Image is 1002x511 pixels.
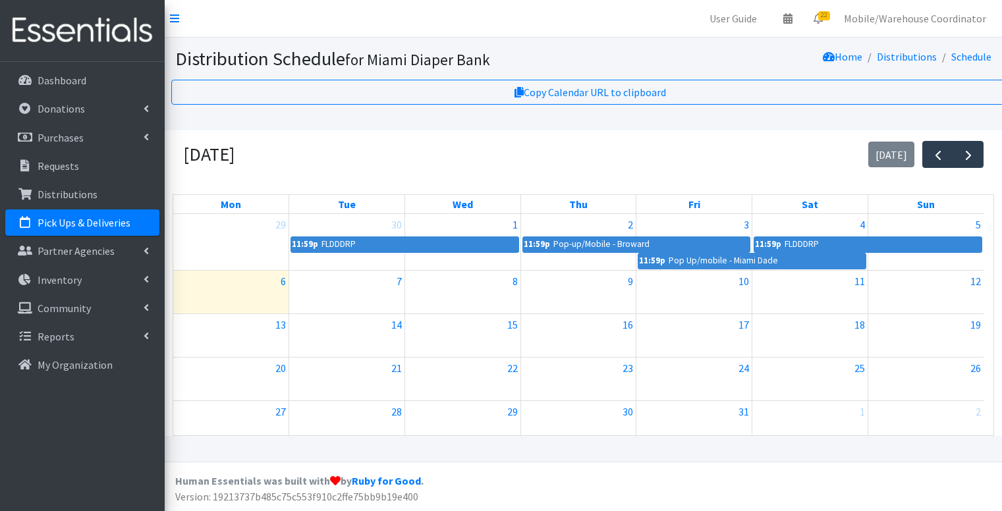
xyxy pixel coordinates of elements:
[922,141,953,168] button: Previous month
[625,214,636,235] a: October 2, 2025
[38,74,86,87] p: Dashboard
[868,401,984,444] td: November 2, 2025
[5,67,159,94] a: Dashboard
[175,490,418,503] span: Version: 19213737b485c75c553f910c2ffe75bb9b19e400
[752,271,868,314] td: October 11, 2025
[345,50,490,69] small: for Miami Diaper Bank
[38,102,85,115] p: Donations
[914,195,937,213] a: Sunday
[389,314,404,335] a: October 14, 2025
[668,254,779,268] div: Pop Up/mobile - Miami Dade
[510,214,520,235] a: October 1, 2025
[5,9,159,53] img: HumanEssentials
[5,267,159,293] a: Inventory
[784,237,820,252] div: FLDDDRP
[273,401,289,422] a: October 27, 2025
[736,271,752,292] a: October 10, 2025
[636,214,752,271] td: October 3, 2025
[752,214,868,271] td: October 4, 2025
[404,401,520,444] td: October 29, 2025
[291,236,518,252] a: 11:59pFLDDDRP
[852,271,868,292] a: October 11, 2025
[754,236,982,252] a: 11:59pFLDDDRP
[389,358,404,379] a: October 21, 2025
[505,314,520,335] a: October 15, 2025
[520,314,636,358] td: October 16, 2025
[968,314,984,335] a: October 19, 2025
[752,358,868,401] td: October 25, 2025
[620,401,636,422] a: October 30, 2025
[823,50,862,63] a: Home
[857,214,868,235] a: October 4, 2025
[321,237,356,252] div: FLDDDRP
[620,358,636,379] a: October 23, 2025
[5,352,159,378] a: My Organization
[5,209,159,236] a: Pick Ups & Deliveries
[289,314,405,358] td: October 14, 2025
[389,214,404,235] a: September 30, 2025
[973,401,984,422] a: November 2, 2025
[736,401,752,422] a: October 31, 2025
[520,214,636,271] td: October 2, 2025
[857,401,868,422] a: November 1, 2025
[953,141,984,168] button: Next month
[404,214,520,271] td: October 1, 2025
[523,237,551,252] div: 11:59p
[868,142,915,167] button: [DATE]
[5,323,159,350] a: Reports
[38,358,113,371] p: My Organization
[968,271,984,292] a: October 12, 2025
[335,195,358,213] a: Tuesday
[868,271,984,314] td: October 12, 2025
[218,195,244,213] a: Monday
[404,271,520,314] td: October 8, 2025
[505,358,520,379] a: October 22, 2025
[752,401,868,444] td: November 1, 2025
[38,188,97,201] p: Distributions
[289,214,405,271] td: September 30, 2025
[736,314,752,335] a: October 17, 2025
[868,314,984,358] td: October 19, 2025
[699,5,767,32] a: User Guide
[754,237,782,252] div: 11:59p
[5,181,159,207] a: Distributions
[291,237,319,252] div: 11:59p
[868,358,984,401] td: October 26, 2025
[173,314,289,358] td: October 13, 2025
[636,314,752,358] td: October 17, 2025
[5,295,159,321] a: Community
[620,314,636,335] a: October 16, 2025
[736,358,752,379] a: October 24, 2025
[289,401,405,444] td: October 28, 2025
[38,302,91,315] p: Community
[5,124,159,151] a: Purchases
[638,254,666,268] div: 11:59p
[520,401,636,444] td: October 30, 2025
[852,314,868,335] a: October 18, 2025
[5,238,159,264] a: Partner Agencies
[520,271,636,314] td: October 9, 2025
[173,401,289,444] td: October 27, 2025
[352,474,421,487] a: Ruby for Good
[173,214,289,271] td: September 29, 2025
[520,358,636,401] td: October 23, 2025
[38,216,130,229] p: Pick Ups & Deliveries
[5,95,159,122] a: Donations
[173,358,289,401] td: October 20, 2025
[38,244,115,257] p: Partner Agencies
[852,358,868,379] a: October 25, 2025
[818,11,830,20] span: 22
[752,314,868,358] td: October 18, 2025
[273,314,289,335] a: October 13, 2025
[968,358,984,379] a: October 26, 2025
[38,330,74,343] p: Reports
[799,195,821,213] a: Saturday
[175,474,424,487] strong: Human Essentials was built with by .
[404,314,520,358] td: October 15, 2025
[638,253,866,269] a: 11:59pPop Up/mobile - Miami Dade
[289,271,405,314] td: October 7, 2025
[686,195,703,213] a: Friday
[636,401,752,444] td: October 31, 2025
[389,401,404,422] a: October 28, 2025
[803,5,833,32] a: 22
